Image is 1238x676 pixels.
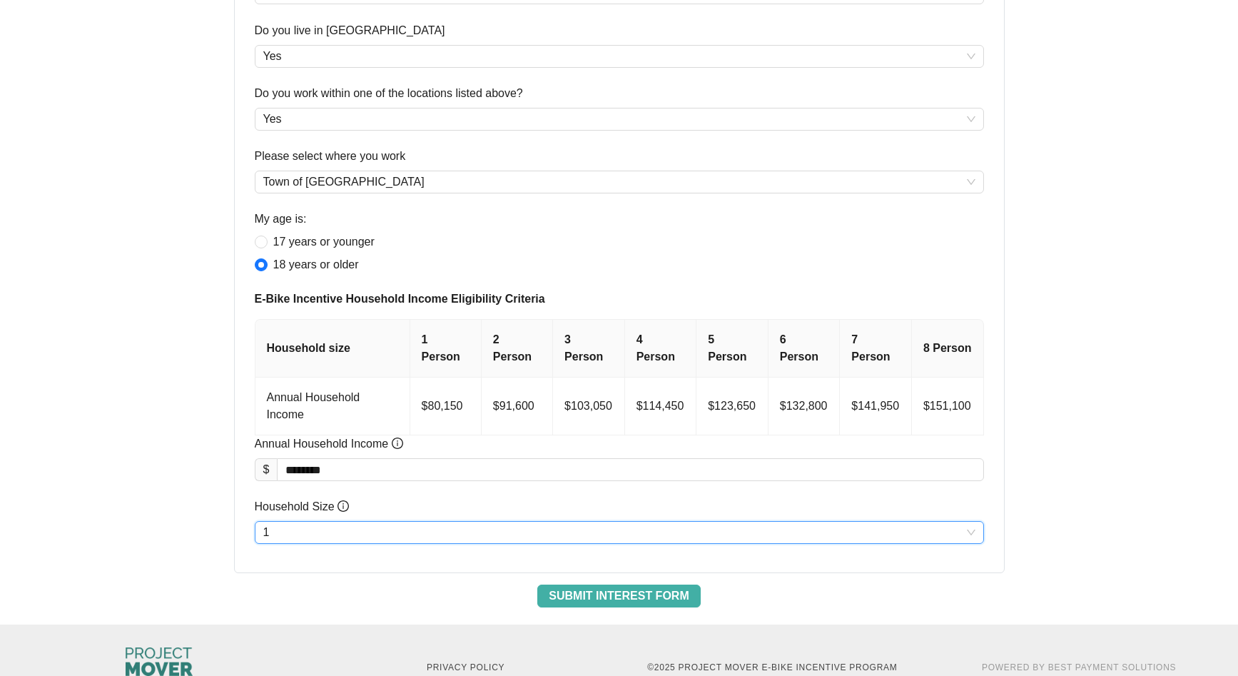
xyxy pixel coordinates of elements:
[768,378,841,435] td: $132,800
[338,500,349,512] span: info-circle
[255,458,278,481] div: $
[553,378,625,435] td: $103,050
[537,585,700,607] button: Submit Interest Form
[263,171,975,193] span: Town of Ossining
[255,148,406,165] label: Please select where you work
[255,211,307,228] label: My age is:
[912,378,984,435] td: $151,100
[840,320,912,378] th: 7 Person
[840,378,912,435] td: $141,950
[696,378,768,435] td: $123,650
[268,256,365,273] span: 18 years or older
[427,662,504,672] a: Privacy Policy
[482,378,553,435] td: $91,600
[553,320,625,378] th: 3 Person
[263,46,975,67] span: Yes
[410,320,482,378] th: 1 Person
[625,320,697,378] th: 4 Person
[628,661,918,674] p: © 2025 Project MOVER E-Bike Incentive Program
[625,378,697,435] td: $114,450
[263,522,975,543] span: 1
[392,438,403,449] span: info-circle
[768,320,841,378] th: 6 Person
[268,233,380,251] span: 17 years or younger
[255,22,445,39] label: Do you live in Westchester County
[255,435,403,453] span: Annual Household Income
[255,85,523,102] label: Do you work within one of the locations listed above?
[263,109,975,130] span: Yes
[255,378,410,435] td: Annual Household Income
[982,662,1176,672] a: Powered By Best Payment Solutions
[255,320,410,378] th: Household size
[482,320,553,378] th: 2 Person
[912,320,984,378] th: 8 Person
[255,498,350,515] span: Household Size
[255,291,984,308] span: E-Bike Incentive Household Income Eligibility Criteria
[549,587,689,605] span: Submit Interest Form
[410,378,482,435] td: $80,150
[126,647,193,676] img: Columbus City Council
[696,320,768,378] th: 5 Person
